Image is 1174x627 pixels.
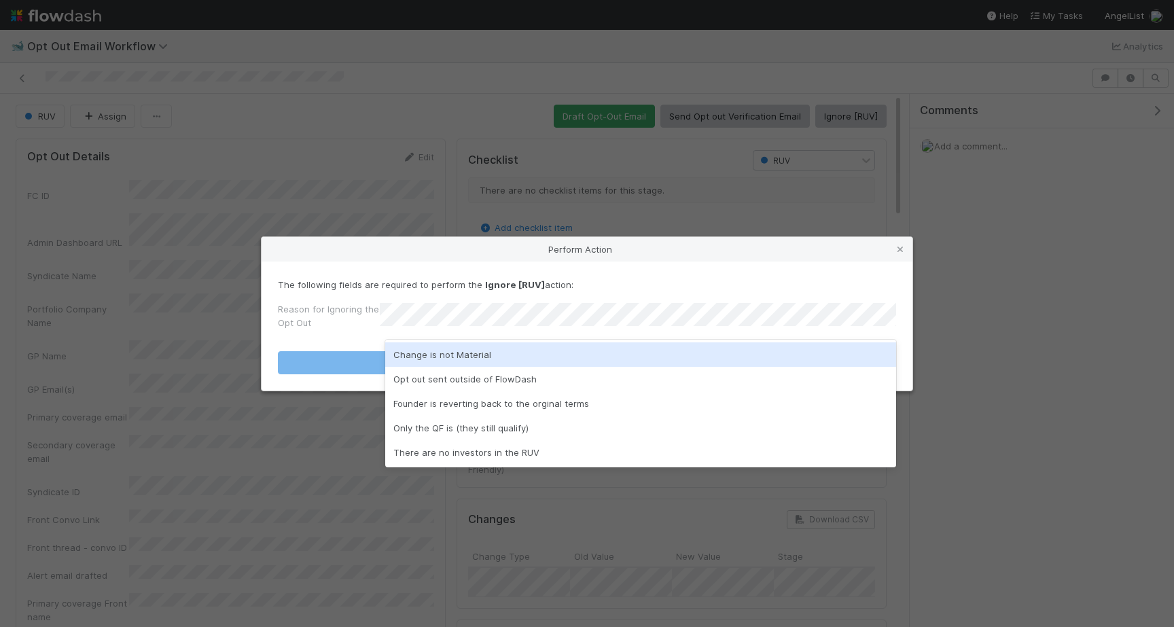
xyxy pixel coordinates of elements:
div: Opt out sent outside of FlowDash [385,367,896,391]
div: Founder is reverting back to the orginal terms [385,391,896,416]
p: The following fields are required to perform the action: [278,278,896,291]
label: Reason for Ignoring the Opt Out [278,302,380,329]
div: There are no investors in the RUV [385,440,896,465]
div: Perform Action [262,237,912,262]
strong: Ignore [RUV] [485,279,545,290]
div: Only the QF is (they still qualify) [385,416,896,440]
div: Change is not Material [385,342,896,367]
button: Ignore [RUV] [278,351,896,374]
